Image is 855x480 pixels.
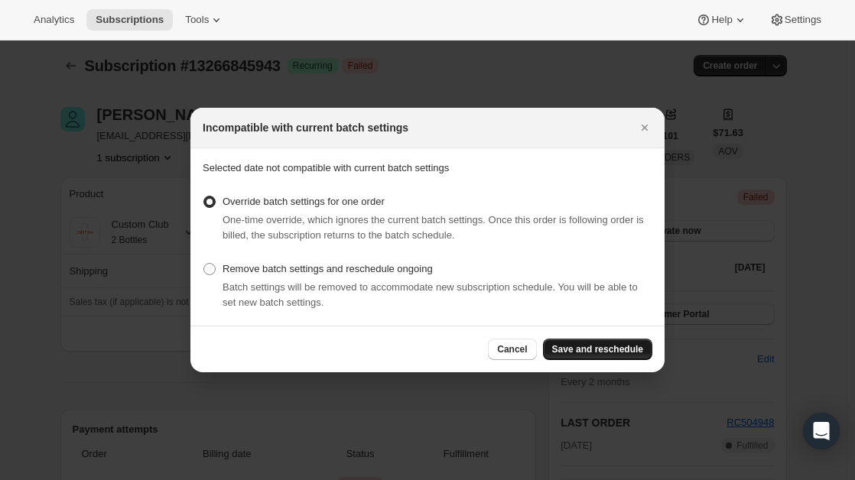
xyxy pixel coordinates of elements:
button: Close [634,117,655,138]
span: Settings [785,14,821,26]
span: Override batch settings for one order [223,196,385,207]
button: Tools [176,9,233,31]
h2: Incompatible with current batch settings [203,120,408,135]
div: Open Intercom Messenger [803,413,840,449]
span: Save and reschedule [552,343,643,355]
span: Selected date not compatible with current batch settings [203,162,449,174]
button: Settings [760,9,831,31]
span: Remove batch settings and reschedule ongoing [223,263,433,274]
button: Save and reschedule [543,339,652,360]
span: Batch settings will be removed to accommodate new subscription schedule. You will be able to set ... [223,281,638,308]
span: Analytics [34,14,74,26]
span: Subscriptions [96,14,164,26]
button: Subscriptions [86,9,173,31]
span: Cancel [497,343,527,355]
button: Analytics [24,9,83,31]
button: Help [687,9,756,31]
button: Cancel [488,339,536,360]
span: Help [711,14,732,26]
span: One-time override, which ignores the current batch settings. Once this order is following order i... [223,214,644,241]
span: Tools [185,14,209,26]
